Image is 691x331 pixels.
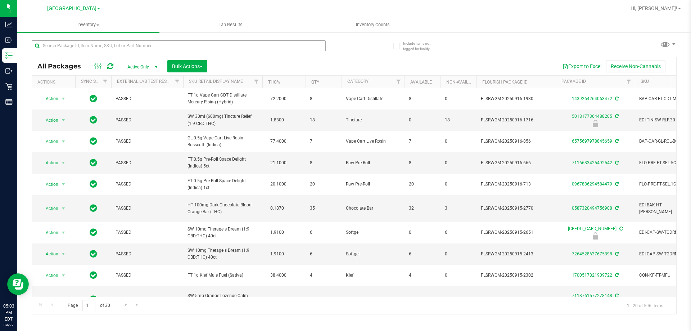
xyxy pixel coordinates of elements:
span: In Sync [90,227,97,237]
span: FLSRWGM-20250916-713 [481,181,551,188]
span: FLSRWGM-20250915-2413 [481,251,551,258]
span: In Sync [90,136,97,146]
span: Chocolate Bar [346,205,400,212]
span: In Sync [90,158,97,168]
span: Action [39,203,59,214]
span: 8 [310,160,337,166]
span: [GEOGRAPHIC_DATA] [47,5,96,12]
span: 0 [445,160,472,166]
span: HT 100mg Dark Chocolate Blood Orange Bar (THC) [188,202,258,215]
inline-svg: Inventory [5,52,13,59]
span: 8 [409,95,436,102]
span: In Sync [90,270,97,280]
span: 8 [310,95,337,102]
span: Raw Pre-Roll [346,160,400,166]
span: Action [39,295,59,305]
span: FT 0.5g Pre-Roll Space Delight (Indica) 5ct [188,156,258,170]
span: FT 0.5g Pre-Roll Space Delight (Indica) 1ct [188,178,258,191]
span: 32 [409,205,436,212]
span: 4 [310,272,337,279]
a: Filter [171,76,183,88]
span: FLSRWGM-20250916-666 [481,160,551,166]
a: Go to the last page [132,300,143,310]
span: Action [39,94,59,104]
span: Action [39,137,59,147]
span: FLSRWGM-20250915-2770 [481,205,551,212]
span: 20 [445,296,472,303]
span: 20 [310,181,337,188]
span: 0 [445,251,472,258]
span: 6 [445,229,472,236]
a: Go to the next page [121,300,131,310]
span: Raw Pre-Roll [346,181,400,188]
span: PASSED [116,160,179,166]
input: 1 [82,300,95,311]
button: Bulk Actions [167,60,207,72]
button: Export to Excel [558,60,606,72]
span: PASSED [116,117,179,124]
span: 0 [409,229,436,236]
span: Action [39,115,59,125]
span: Softgel [346,229,400,236]
span: 0 [409,296,436,303]
span: 0 [445,138,472,145]
span: PASSED [116,272,179,279]
span: Include items not tagged for facility [403,41,439,52]
a: External Lab Test Result [117,79,173,84]
span: GL 0.5g Vape Cart Live Rosin Bosscotti (Indica) [188,135,258,148]
inline-svg: Inbound [5,36,13,44]
span: 72.2000 [267,94,290,104]
span: 18 [310,117,337,124]
a: Non-Available [446,80,478,85]
span: SW 5mg Orange Lozenge Calm (12.5:1 CBD:THC) 20ct [188,292,258,306]
span: 38.4000 [267,270,290,281]
span: 1.9100 [267,249,288,259]
span: FLSRWGM-20250916-856 [481,138,551,145]
a: Inventory Counts [302,17,444,32]
a: 0587320494756908 [572,206,612,211]
span: 1.8300 [267,115,288,125]
inline-svg: Retail [5,83,13,90]
a: 1700517821909722 [572,273,612,278]
span: select [59,295,68,305]
span: Sync from Compliance System [614,293,619,298]
span: 35 [310,205,337,212]
span: select [59,179,68,189]
span: 3 [445,205,472,212]
span: 77.4000 [267,136,290,147]
span: In Sync [90,249,97,259]
span: select [59,203,68,214]
span: In Sync [90,179,97,189]
span: Sync from Compliance System [614,273,619,278]
span: 6 [310,229,337,236]
span: select [59,137,68,147]
p: 05:03 PM EDT [3,303,14,322]
span: select [59,249,68,259]
span: FLSRWGM-20250915-2202 [481,296,551,303]
span: Lozenge [346,296,400,303]
span: In Sync [90,115,97,125]
span: Inventory Counts [346,22,399,28]
span: Page of 30 [62,300,116,311]
span: In Sync [90,294,97,304]
a: Filter [99,76,111,88]
span: select [59,270,68,281]
a: 7118761577278148 [572,293,612,298]
span: Action [39,158,59,168]
span: All Packages [37,62,88,70]
span: Sync from Compliance System [618,226,623,231]
span: 1 - 20 of 596 items [621,300,669,311]
a: Qty [311,80,319,85]
span: PASSED [116,181,179,188]
span: 18 [445,117,472,124]
span: 20 [310,296,337,303]
a: THC% [268,80,280,85]
span: Sync from Compliance System [614,96,619,101]
span: PASSED [116,205,179,212]
span: Sync from Compliance System [614,114,619,119]
inline-svg: Reports [5,98,13,106]
span: PASSED [116,138,179,145]
a: 5018177364488205 [572,114,612,119]
span: Sync from Compliance System [614,251,619,256]
span: Softgel [346,251,400,258]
